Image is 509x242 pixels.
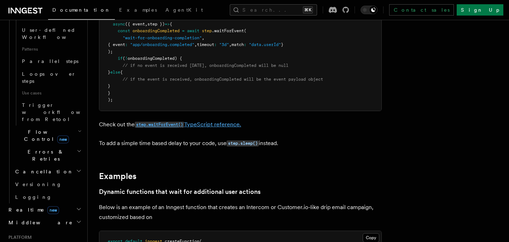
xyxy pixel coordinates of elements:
[6,206,59,213] span: Realtime
[108,42,125,47] span: { event
[19,44,83,55] span: Patterns
[108,97,113,102] span: );
[99,138,382,149] p: To add a simple time based delay to your code, use instead.
[229,42,232,47] span: ,
[182,28,185,33] span: =
[19,99,83,126] a: Trigger workflows from Retool
[22,58,78,64] span: Parallel steps
[123,63,288,68] span: // if no event is received [DATE], onboardingCompleted will be null
[197,42,214,47] span: timeout
[232,42,244,47] span: match
[135,121,241,128] a: step.waitForEvent()TypeScript reference.
[212,28,244,33] span: .waitForEvent
[48,2,115,20] a: Documentation
[12,128,78,143] span: Flow Control
[125,22,145,27] span: ({ event
[361,6,378,14] button: Toggle dark mode
[110,70,120,75] span: else
[147,22,165,27] span: step })
[99,187,261,197] a: Dynamic functions that wait for additional user actions
[123,56,125,61] span: (
[19,24,83,44] a: User-defined Workflows
[123,77,323,82] span: // if the event is received, onboardingCompleted will be the event payload object
[12,148,77,162] span: Errors & Retries
[165,22,170,27] span: =>
[15,194,52,200] span: Logging
[389,4,454,16] a: Contact sales
[281,42,283,47] span: }
[108,70,110,75] span: }
[125,56,128,61] span: !
[108,49,113,54] span: );
[19,55,83,68] a: Parallel steps
[125,42,128,47] span: :
[135,122,184,128] code: step.waitForEvent()
[123,35,202,40] span: "wait-for-onboarding-completion"
[99,120,382,130] p: Check out the
[115,2,161,19] a: Examples
[52,7,111,13] span: Documentation
[108,91,110,96] span: }
[244,28,246,33] span: (
[249,42,281,47] span: "data.userId"
[12,165,83,178] button: Cancellation
[57,136,69,143] span: new
[119,7,157,13] span: Examples
[6,235,32,240] span: Platform
[6,219,73,226] span: Middleware
[457,4,503,16] a: Sign Up
[303,6,313,13] kbd: ⌘K
[230,4,317,16] button: Search...⌘K
[244,42,246,47] span: :
[22,102,100,122] span: Trigger workflows from Retool
[19,87,83,99] span: Use cases
[6,216,83,229] button: Middleware
[194,42,197,47] span: ,
[6,203,83,216] button: Realtimenew
[202,35,204,40] span: ,
[128,56,182,61] span: onboardingCompleted) {
[145,22,147,27] span: ,
[170,22,172,27] span: {
[15,181,62,187] span: Versioning
[118,28,130,33] span: const
[12,191,83,203] a: Logging
[202,28,212,33] span: step
[108,83,110,88] span: }
[19,68,83,87] a: Loops over steps
[22,71,76,84] span: Loops over steps
[47,206,59,214] span: new
[214,42,217,47] span: :
[227,140,259,146] a: step.sleep()
[161,2,207,19] a: AgentKit
[12,168,74,175] span: Cancellation
[165,7,203,13] span: AgentKit
[113,22,125,27] span: async
[187,28,199,33] span: await
[130,42,194,47] span: "app/onboarding.completed"
[99,171,136,181] a: Examples
[12,145,83,165] button: Errors & Retries
[118,56,123,61] span: if
[219,42,229,47] span: "3d"
[12,126,83,145] button: Flow Controlnew
[99,202,382,222] p: Below is an example of an Inngest function that creates an Intercom or Customer.io-like drip emai...
[22,27,86,40] span: User-defined Workflows
[12,178,83,191] a: Versioning
[133,28,180,33] span: onboardingCompleted
[120,70,123,75] span: {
